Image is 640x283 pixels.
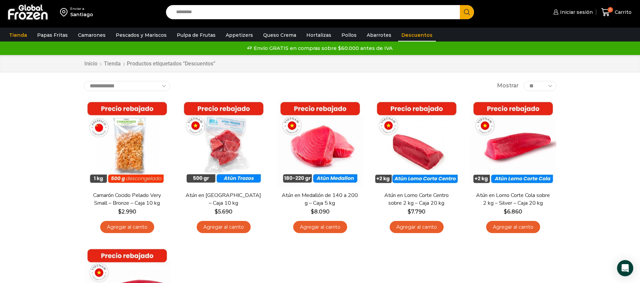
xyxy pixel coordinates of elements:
[552,5,593,19] a: Iniciar sesión
[112,29,170,41] a: Pescados y Mariscos
[70,6,93,11] div: Enviar a
[197,221,251,233] a: Agregar al carrito: “Atún en Trozos - Caja 10 kg”
[474,192,552,207] a: Atún en Lomo Corte Cola sobre 2 kg – Silver – Caja 20 kg
[408,208,411,215] span: $
[408,208,425,215] bdi: 7.790
[260,29,300,41] a: Queso Crema
[504,208,507,215] span: $
[497,82,519,90] span: Mostrar
[558,9,593,16] span: Iniciar sesión
[84,60,98,68] a: Inicio
[486,221,540,233] a: Agregar al carrito: “Atún en Lomo Corte Cola sobre 2 kg - Silver - Caja 20 kg”
[84,81,170,91] select: Pedido de la tienda
[311,208,330,215] bdi: 8.090
[398,29,436,41] a: Descuentos
[281,192,359,207] a: Atún en Medallón de 140 a 200 g – Caja 5 kg
[118,208,121,215] span: $
[60,6,70,18] img: address-field-icon.svg
[460,5,474,19] button: Search button
[504,208,522,215] bdi: 6.860
[34,29,71,41] a: Papas Fritas
[378,192,455,207] a: Atún en Lomo Corte Centro sobre 2 kg – Caja 20 kg
[84,60,215,68] nav: Breadcrumb
[600,4,633,20] a: 0 Carrito
[608,7,613,12] span: 0
[311,208,314,215] span: $
[215,208,218,215] span: $
[617,260,633,276] div: Open Intercom Messenger
[127,60,215,67] h1: Productos etiquetados “Descuentos”
[185,192,262,207] a: Atún en [GEOGRAPHIC_DATA] – Caja 10 kg
[100,221,154,233] a: Agregar al carrito: “Camarón Cocido Pelado Very Small - Bronze - Caja 10 kg”
[104,60,121,68] a: Tienda
[70,11,93,18] div: Santiago
[293,221,347,233] a: Agregar al carrito: “Atún en Medallón de 140 a 200 g - Caja 5 kg”
[88,192,166,207] a: Camarón Cocido Pelado Very Small – Bronze – Caja 10 kg
[75,29,109,41] a: Camarones
[363,29,395,41] a: Abarrotes
[338,29,360,41] a: Pollos
[390,221,444,233] a: Agregar al carrito: “Atún en Lomo Corte Centro sobre 2 kg - Caja 20 kg”
[215,208,232,215] bdi: 5.690
[613,9,632,16] span: Carrito
[6,29,30,41] a: Tienda
[222,29,256,41] a: Appetizers
[173,29,219,41] a: Pulpa de Frutas
[118,208,136,215] bdi: 2.990
[303,29,335,41] a: Hortalizas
